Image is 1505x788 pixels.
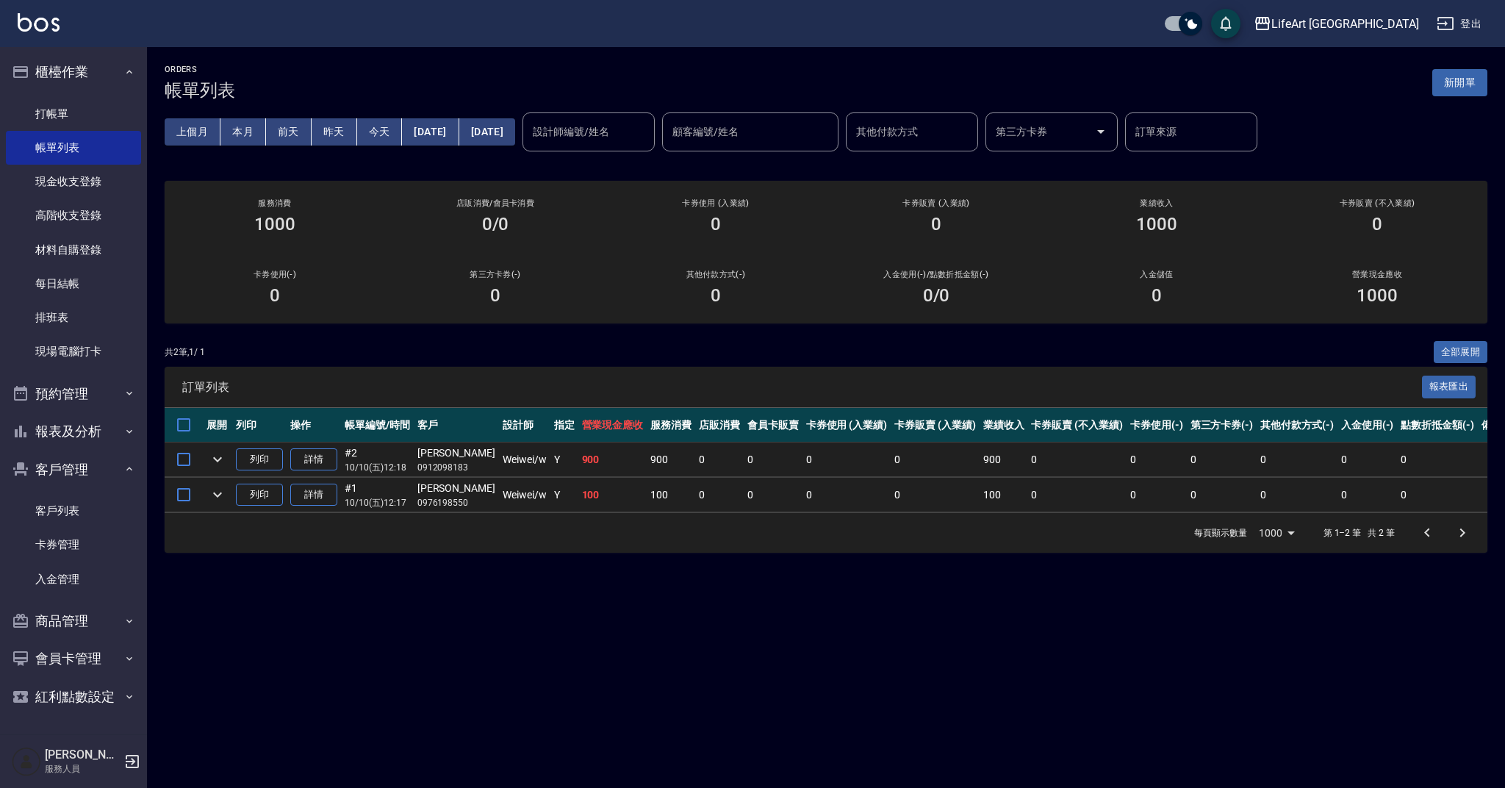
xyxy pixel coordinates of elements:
[1285,198,1470,208] h2: 卡券販賣 (不入業績)
[165,80,235,101] h3: 帳單列表
[266,118,312,146] button: 前天
[1337,408,1398,443] th: 入金使用(-)
[203,408,232,443] th: 展開
[499,408,550,443] th: 設計師
[287,408,341,443] th: 操作
[254,214,295,234] h3: 1000
[6,412,141,451] button: 報表及分析
[165,65,235,74] h2: ORDERS
[1431,10,1487,37] button: 登出
[891,443,980,477] td: 0
[844,270,1029,279] h2: 入金使用(-) /點數折抵金額(-)
[980,408,1028,443] th: 業績收入
[844,198,1029,208] h2: 卡券販賣 (入業績)
[711,214,721,234] h3: 0
[1027,408,1126,443] th: 卡券販賣 (不入業績)
[490,285,500,306] h3: 0
[1152,285,1162,306] h3: 0
[482,214,509,234] h3: 0/0
[1257,408,1337,443] th: 其他付款方式(-)
[1253,513,1300,553] div: 1000
[1337,443,1398,477] td: 0
[1271,15,1419,33] div: LifeArt [GEOGRAPHIC_DATA]
[550,408,578,443] th: 指定
[6,334,141,368] a: 現場電腦打卡
[1187,408,1257,443] th: 第三方卡券(-)
[1422,379,1476,393] a: 報表匯出
[236,484,283,506] button: 列印
[403,198,588,208] h2: 店販消費 /會員卡消費
[6,233,141,267] a: 材料自購登錄
[802,443,891,477] td: 0
[403,270,588,279] h2: 第三方卡券(-)
[1187,478,1257,512] td: 0
[6,131,141,165] a: 帳單列表
[417,481,495,496] div: [PERSON_NAME]
[578,408,647,443] th: 營業現金應收
[165,118,220,146] button: 上個月
[12,747,41,776] img: Person
[891,408,980,443] th: 卡券販賣 (入業績)
[623,270,808,279] h2: 其他付款方式(-)
[345,496,410,509] p: 10/10 (五) 12:17
[923,285,950,306] h3: 0 /0
[6,97,141,131] a: 打帳單
[1248,9,1425,39] button: LifeArt [GEOGRAPHIC_DATA]
[647,408,695,443] th: 服務消費
[1434,341,1488,364] button: 全部展開
[980,443,1028,477] td: 900
[891,478,980,512] td: 0
[1089,120,1113,143] button: Open
[417,496,495,509] p: 0976198550
[1257,443,1337,477] td: 0
[18,13,60,32] img: Logo
[345,461,410,474] p: 10/10 (五) 12:18
[1422,376,1476,398] button: 報表匯出
[165,345,205,359] p: 共 2 筆, 1 / 1
[414,408,499,443] th: 客戶
[499,478,550,512] td: Weiwei /w
[459,118,515,146] button: [DATE]
[6,494,141,528] a: 客戶列表
[206,484,229,506] button: expand row
[402,118,459,146] button: [DATE]
[1027,443,1126,477] td: 0
[1432,69,1487,96] button: 新開單
[6,602,141,640] button: 商品管理
[931,214,941,234] h3: 0
[695,478,744,512] td: 0
[1194,526,1247,540] p: 每頁顯示數量
[206,448,229,470] button: expand row
[312,118,357,146] button: 昨天
[236,448,283,471] button: 列印
[711,285,721,306] h3: 0
[45,762,120,776] p: 服務人員
[1136,214,1177,234] h3: 1000
[1127,408,1187,443] th: 卡券使用(-)
[6,198,141,232] a: 高階收支登錄
[1064,270,1249,279] h2: 入金儲值
[578,443,647,477] td: 900
[182,380,1422,395] span: 訂單列表
[1127,443,1187,477] td: 0
[1211,9,1240,38] button: save
[1432,75,1487,89] a: 新開單
[623,198,808,208] h2: 卡券使用 (入業績)
[1372,214,1382,234] h3: 0
[220,118,266,146] button: 本月
[578,478,647,512] td: 100
[1285,270,1470,279] h2: 營業現金應收
[1187,443,1257,477] td: 0
[45,748,120,762] h5: [PERSON_NAME]
[341,443,414,477] td: #2
[417,445,495,461] div: [PERSON_NAME]
[357,118,403,146] button: 今天
[417,461,495,474] p: 0912098183
[1337,478,1398,512] td: 0
[290,448,337,471] a: 詳情
[980,478,1028,512] td: 100
[1127,478,1187,512] td: 0
[6,301,141,334] a: 排班表
[6,451,141,489] button: 客戶管理
[6,165,141,198] a: 現金收支登錄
